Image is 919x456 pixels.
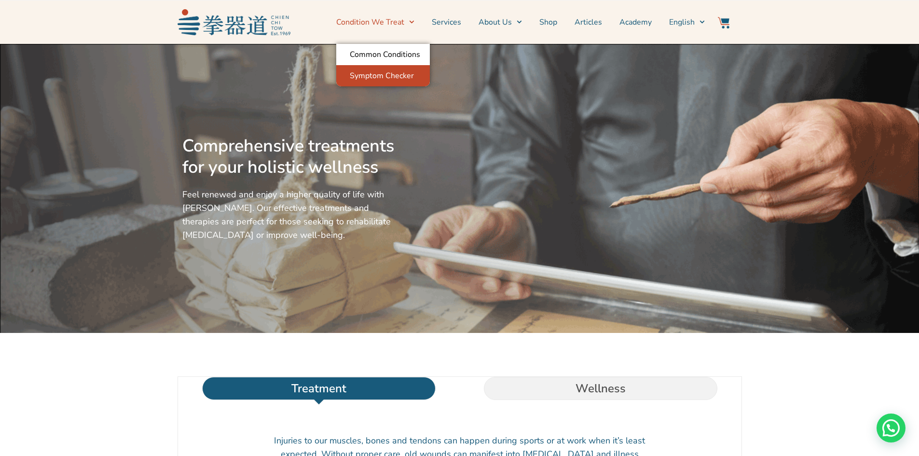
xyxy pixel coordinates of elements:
[669,16,695,28] span: English
[336,44,430,86] ul: Condition We Treat
[539,10,557,34] a: Shop
[575,10,602,34] a: Articles
[182,188,398,242] p: Feel renewed and enjoy a higher quality of life with [PERSON_NAME]. Our effective treatments and ...
[432,10,461,34] a: Services
[479,10,522,34] a: About Us
[295,10,705,34] nav: Menu
[336,10,414,34] a: Condition We Treat
[718,17,729,28] img: Website Icon-03
[336,44,430,65] a: Common Conditions
[336,65,430,86] a: Symptom Checker
[182,136,398,178] h2: Comprehensive treatments for your holistic wellness
[619,10,652,34] a: Academy
[669,10,705,34] a: English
